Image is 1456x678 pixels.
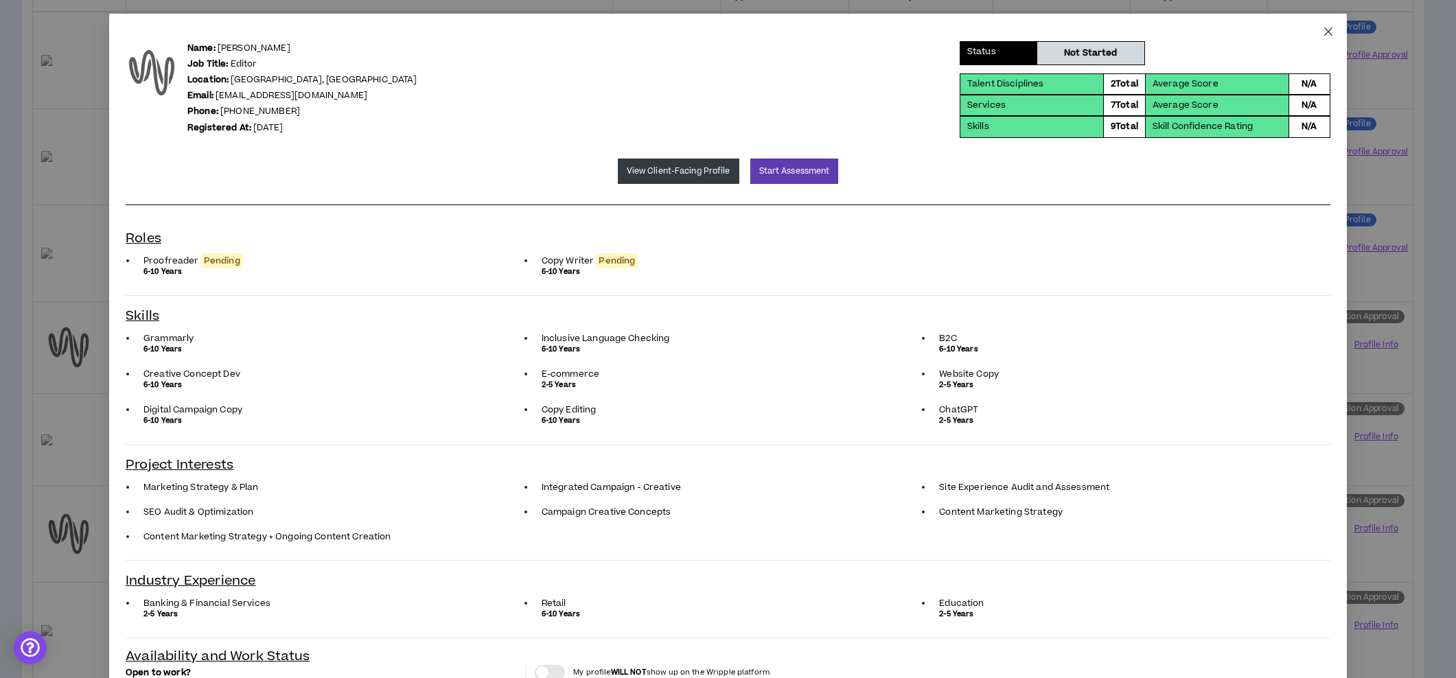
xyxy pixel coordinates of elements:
[939,404,1314,415] p: ChatGPT
[187,121,417,135] p: [DATE]
[939,506,1314,517] p: Content Marketing Strategy
[596,253,638,268] span: Pending
[143,531,518,542] p: Content Marketing Strategy + Ongoing Content Creation
[1153,78,1218,91] p: Average Score
[542,598,916,609] p: Retail
[187,73,229,86] b: Location:
[187,121,251,134] b: Registered At:
[939,379,1314,390] p: 2-5 Years
[187,58,417,71] p: Editor
[1310,14,1347,51] button: Close
[1302,78,1317,91] p: N/A
[1323,26,1334,37] span: close
[1111,120,1138,133] p: 9 Total
[967,99,1006,112] p: Services
[216,89,367,102] a: [EMAIL_ADDRESS][DOMAIN_NAME]
[220,105,300,117] a: [PHONE_NUMBER]
[939,369,1314,379] p: Website Copy
[1153,120,1253,133] p: Skill Confidence Rating
[143,506,518,517] p: SEO Audit & Optimization
[939,415,1314,426] p: 2-5 Years
[126,229,1330,248] h4: Roles
[939,609,1314,620] p: 2-5 Years
[126,667,523,678] p: Open to work?
[187,89,213,102] b: Email:
[750,159,839,184] button: Start Assessment
[939,482,1314,493] p: Site Experience Audit and Assessment
[143,369,518,379] p: Creative Concept Dev
[542,415,916,426] p: 6-10 Years
[143,598,518,609] p: Banking & Financial Services
[1111,78,1138,91] p: 2 Total
[121,42,183,104] img: default-user-profile.png
[542,482,916,493] p: Integrated Campaign - Creative
[939,598,1314,609] p: Education
[542,506,916,517] p: Campaign Creative Concepts
[542,404,916,415] p: Copy Editing
[126,649,310,664] h1: Availability and Work Status
[939,333,1314,344] p: B2C
[542,344,916,355] p: 6-10 Years
[187,42,417,55] p: [PERSON_NAME]
[542,379,916,390] p: 2-5 Years
[1064,47,1118,60] p: Not Started
[126,572,1330,591] h4: Industry Experience
[573,667,770,678] p: My profile show up on the Wripple platform
[143,404,518,415] p: Digital Campaign Copy
[126,307,1330,326] h4: Skills
[618,159,739,184] a: View Client-Facing Profile
[143,344,518,355] p: 6-10 Years
[126,456,1330,475] h4: Project Interests
[1153,99,1218,112] p: Average Score
[143,609,518,620] p: 2-5 Years
[611,667,647,677] strong: WILL NOT
[187,58,228,70] b: Job Title:
[143,379,518,390] p: 6-10 Years
[201,253,243,268] span: Pending
[967,78,1044,91] p: Talent Disciplines
[143,333,518,344] p: Grammarly
[542,255,916,266] p: Copy Writer
[143,266,518,277] p: 6-10 Years
[967,45,996,61] p: Status
[187,42,216,54] b: Name:
[1302,99,1317,112] p: N/A
[1302,120,1317,133] p: N/A
[143,415,518,426] p: 6-10 Years
[143,255,518,266] p: Proofreader
[967,120,989,133] p: Skills
[1111,99,1138,112] p: 7 Total
[542,266,916,277] p: 6-10 Years
[542,333,916,344] p: Inclusive Language Checking
[187,105,218,117] b: Phone:
[14,631,47,664] div: Open Intercom Messenger
[939,344,1314,355] p: 6-10 Years
[542,369,916,379] p: E-commerce
[231,73,417,86] span: [GEOGRAPHIC_DATA] , [GEOGRAPHIC_DATA]
[143,482,518,493] p: Marketing Strategy & Plan
[542,609,916,620] p: 6-10 Years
